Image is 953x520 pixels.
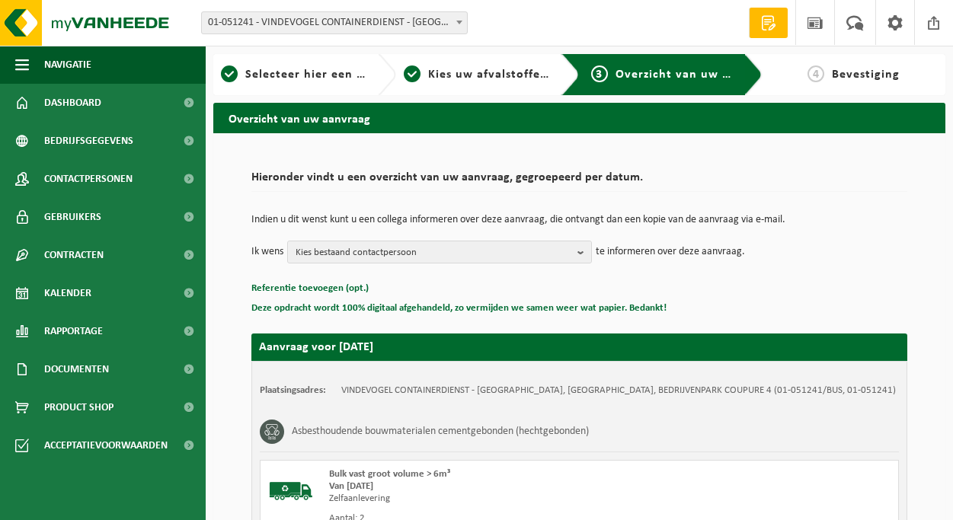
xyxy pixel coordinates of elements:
span: Dashboard [44,84,101,122]
strong: Plaatsingsadres: [260,385,326,395]
span: Overzicht van uw aanvraag [616,69,776,81]
button: Referentie toevoegen (opt.) [251,279,369,298]
span: Kies bestaand contactpersoon [296,241,571,264]
span: Product Shop [44,388,114,426]
span: Bulk vast groot volume > 6m³ [329,469,450,479]
a: 1Selecteer hier een vestiging [221,65,366,84]
span: Acceptatievoorwaarden [44,426,168,464]
span: 01-051241 - VINDEVOGEL CONTAINERDIENST - OUDENAARDE - OUDENAARDE [202,12,467,33]
span: Kies uw afvalstoffen en recipiënten [428,69,638,81]
span: 3 [591,65,608,82]
p: Indien u dit wenst kunt u een collega informeren over deze aanvraag, die ontvangt dan een kopie v... [251,215,907,225]
div: Zelfaanlevering [329,493,641,505]
span: Bevestiging [832,69,900,81]
button: Kies bestaand contactpersoon [287,241,592,263]
span: 4 [807,65,824,82]
span: Contracten [44,236,104,274]
span: 01-051241 - VINDEVOGEL CONTAINERDIENST - OUDENAARDE - OUDENAARDE [201,11,468,34]
p: Ik wens [251,241,283,263]
td: VINDEVOGEL CONTAINERDIENST - [GEOGRAPHIC_DATA], [GEOGRAPHIC_DATA], BEDRIJVENPARK COUPURE 4 (01-05... [341,384,896,397]
h3: Asbesthoudende bouwmaterialen cementgebonden (hechtgebonden) [292,420,589,444]
img: BL-SO-LV.png [268,468,314,514]
strong: Van [DATE] [329,481,373,491]
p: te informeren over deze aanvraag. [596,241,745,263]
span: Documenten [44,350,109,388]
button: Deze opdracht wordt 100% digitaal afgehandeld, zo vermijden we samen weer wat papier. Bedankt! [251,298,667,318]
h2: Overzicht van uw aanvraag [213,103,945,132]
h2: Hieronder vindt u een overzicht van uw aanvraag, gegroepeerd per datum. [251,171,907,192]
span: Selecteer hier een vestiging [245,69,410,81]
span: Contactpersonen [44,160,133,198]
a: 2Kies uw afvalstoffen en recipiënten [404,65,548,84]
span: Gebruikers [44,198,101,236]
span: Kalender [44,274,91,312]
span: 2 [404,65,421,82]
span: Rapportage [44,312,103,350]
strong: Aanvraag voor [DATE] [259,341,373,353]
span: 1 [221,65,238,82]
span: Navigatie [44,46,91,84]
span: Bedrijfsgegevens [44,122,133,160]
